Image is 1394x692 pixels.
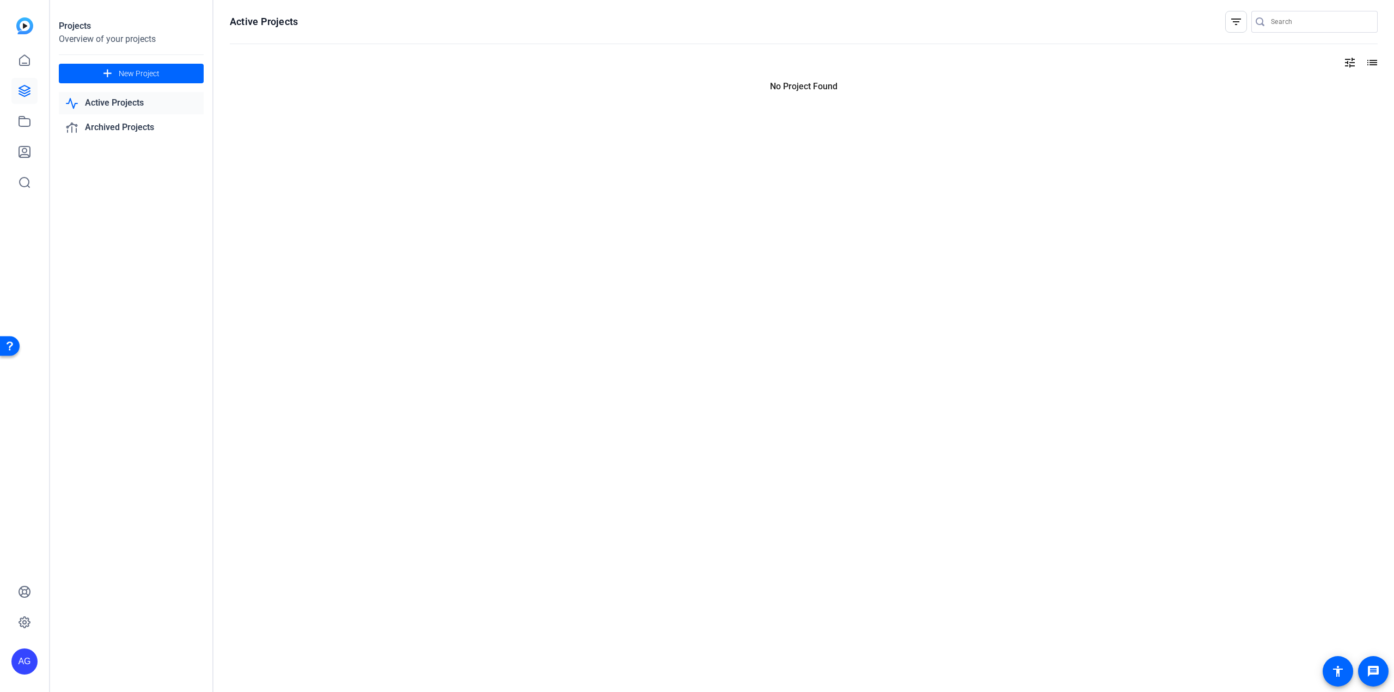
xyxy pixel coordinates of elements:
a: Active Projects [59,92,204,114]
mat-icon: list [1365,56,1378,69]
mat-icon: add [101,67,114,81]
div: Overview of your projects [59,33,204,46]
mat-icon: tune [1343,56,1356,69]
input: Search [1271,15,1369,28]
h1: Active Projects [230,15,298,28]
mat-icon: message [1367,665,1380,678]
div: Projects [59,20,204,33]
button: New Project [59,64,204,83]
mat-icon: accessibility [1331,665,1344,678]
a: Archived Projects [59,117,204,139]
img: blue-gradient.svg [16,17,33,34]
p: No Project Found [230,80,1378,93]
span: New Project [119,68,160,79]
mat-icon: filter_list [1230,15,1243,28]
div: AG [11,648,38,675]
